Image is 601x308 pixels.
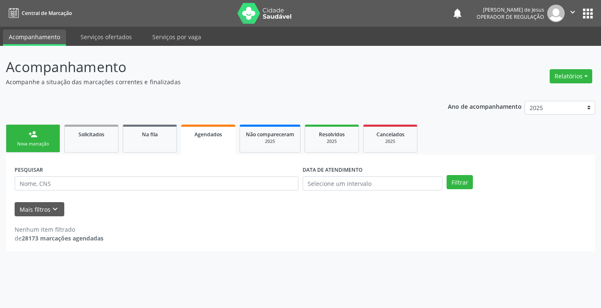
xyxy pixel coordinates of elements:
[75,30,138,44] a: Serviços ofertados
[22,10,72,17] span: Central de Marcação
[246,131,294,138] span: Não compareceram
[550,69,592,83] button: Relatórios
[568,8,577,17] i: 
[6,6,72,20] a: Central de Marcação
[447,175,473,189] button: Filtrar
[78,131,104,138] span: Solicitados
[376,131,404,138] span: Cancelados
[452,8,463,19] button: notifications
[15,225,104,234] div: Nenhum item filtrado
[565,5,581,22] button: 
[12,141,54,147] div: Nova marcação
[311,138,353,145] div: 2025
[246,138,294,145] div: 2025
[6,57,418,78] p: Acompanhamento
[194,131,222,138] span: Agendados
[15,176,298,190] input: Nome, CNS
[319,131,345,138] span: Resolvidos
[477,13,544,20] span: Operador de regulação
[477,6,544,13] div: [PERSON_NAME] de Jesus
[51,205,60,214] i: keyboard_arrow_down
[146,30,207,44] a: Serviços por vaga
[28,130,38,139] div: person_add
[6,78,418,86] p: Acompanhe a situação das marcações correntes e finalizadas
[369,138,411,145] div: 2025
[3,30,66,46] a: Acompanhamento
[15,202,64,217] button: Mais filtroskeyboard_arrow_down
[448,101,522,111] p: Ano de acompanhamento
[581,6,595,21] button: apps
[15,234,104,243] div: de
[22,234,104,242] strong: 28173 marcações agendadas
[15,163,43,176] label: PESQUISAR
[303,163,363,176] label: DATA DE ATENDIMENTO
[303,176,442,190] input: Selecione um intervalo
[142,131,158,138] span: Na fila
[547,5,565,22] img: img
